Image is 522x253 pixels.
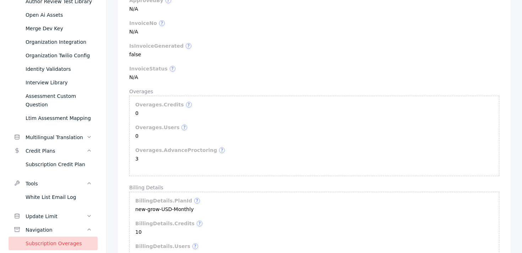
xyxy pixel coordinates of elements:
[135,198,493,204] label: billingDetails.planId
[219,147,225,153] span: ?
[192,243,198,249] span: ?
[129,66,499,72] label: invoiceStatus
[170,66,175,72] span: ?
[129,66,499,80] section: N/A
[135,221,493,235] section: 10
[135,125,493,139] section: 0
[129,43,499,57] section: false
[135,198,493,212] section: new-grow-USD-Monthly
[26,179,86,188] div: Tools
[9,76,98,89] a: Interview Library
[135,102,493,107] label: overages.credits
[135,125,493,130] label: overages.users
[26,133,86,142] div: Multilingual Translation
[159,20,165,26] span: ?
[26,51,92,60] div: Organization Twilio Config
[26,160,92,169] div: Subscription Credit Plan
[9,62,98,76] a: Identity Validators
[186,43,191,49] span: ?
[9,49,98,62] a: Organization Twilio Config
[26,92,92,109] div: Assessment Custom Question
[26,193,92,201] div: White List Email Log
[9,89,98,111] a: Assessment Custom Question
[26,65,92,73] div: Identity Validators
[129,20,499,35] section: N/A
[129,185,499,190] label: Billing Details
[9,22,98,35] a: Merge Dev Key
[9,190,98,204] a: White List Email Log
[9,237,98,250] a: Subscription Overages
[135,102,493,116] section: 0
[135,221,493,226] label: billingDetails.credits
[9,35,98,49] a: Organization Integration
[197,221,202,226] span: ?
[135,243,493,249] label: billingDetails.users
[26,114,92,122] div: Ltim Assessment Mapping
[9,8,98,22] a: Open Ai Assets
[129,20,499,26] label: invoiceNo
[26,24,92,33] div: Merge Dev Key
[26,38,92,46] div: Organization Integration
[9,111,98,125] a: Ltim Assessment Mapping
[26,239,92,248] div: Subscription Overages
[129,89,499,94] label: Overages
[181,125,187,130] span: ?
[9,158,98,171] a: Subscription Credit Plan
[129,43,499,49] label: isInvoiceGenerated
[26,78,92,87] div: Interview Library
[194,198,200,204] span: ?
[26,226,86,234] div: Navigation
[135,147,493,162] section: 3
[26,212,86,221] div: Update Limit
[135,147,493,153] label: overages.advanceProctoring
[186,102,192,107] span: ?
[26,11,92,19] div: Open Ai Assets
[26,147,86,155] div: Credit Plans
